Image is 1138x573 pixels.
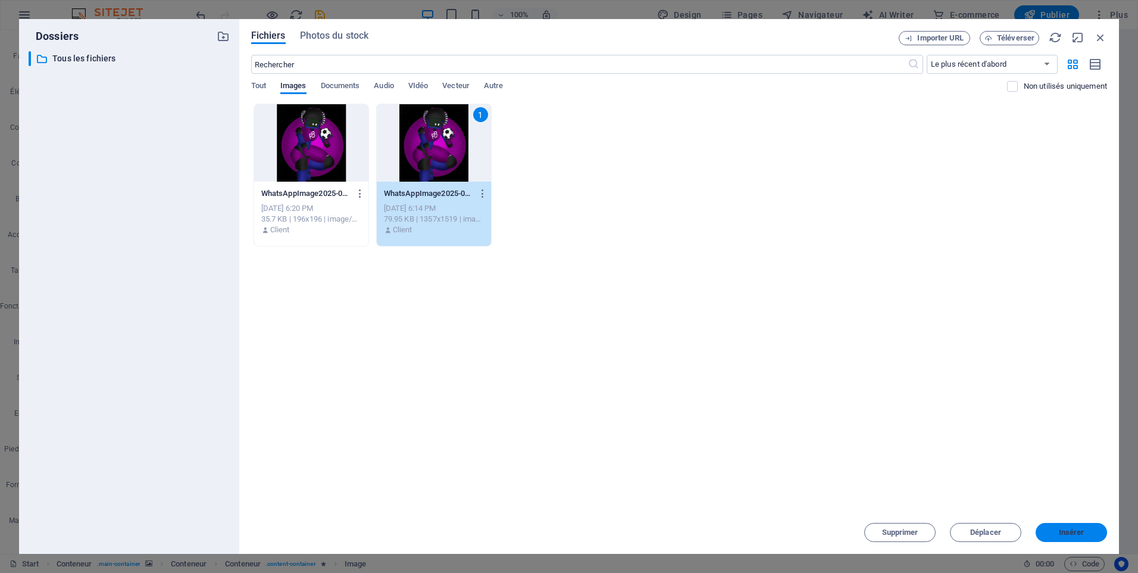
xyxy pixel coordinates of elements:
[1024,81,1107,92] p: Affiche uniquement les fichiers non utilisés sur ce site web. Les fichiers ajoutés pendant cette ...
[899,31,970,45] button: Importer URL
[384,203,484,214] div: [DATE] 6:14 PM
[393,225,412,235] p: Client
[970,529,1001,536] span: Déplacer
[321,79,360,95] span: Documents
[882,529,918,536] span: Supprimer
[1049,31,1062,44] i: Actualiser
[384,214,484,225] div: 79.95 KB | 1357x1519 | image/jpeg
[261,214,361,225] div: 35.7 KB | 196x196 | image/png
[950,523,1021,542] button: Déplacer
[917,35,964,42] span: Importer URL
[1059,529,1084,536] span: Insérer
[980,31,1039,45] button: Téléverser
[300,29,369,43] span: Photos du stock
[52,52,208,66] p: Tous les fichiers
[217,30,230,43] i: Créer un nouveau dossier
[261,203,361,214] div: [DATE] 6:20 PM
[384,188,473,199] p: WhatsAppImage2025-09-0219.29.19_f406e03c-PAGCTXeGPw_DXug-tdoe8w.jpg
[484,79,503,95] span: Autre
[270,225,290,235] p: Client
[261,188,351,199] p: WhatsAppImage2025-09-0219.29.19_f406e03c-PAGCTXeGPw_DXug-tdoe8w-E3oveqoae2BcJxw_iCdK-A.png
[374,79,393,95] span: Audio
[251,79,266,95] span: Tout
[29,51,31,66] div: ​
[280,79,307,95] span: Images
[1036,523,1107,542] button: Insérer
[442,79,470,95] span: Vecteur
[997,35,1034,42] span: Téléverser
[29,29,79,44] p: Dossiers
[1071,31,1084,44] i: Réduire
[1094,31,1107,44] i: Fermer
[864,523,936,542] button: Supprimer
[251,55,908,74] input: Rechercher
[473,107,488,122] div: 1
[408,79,428,95] span: VIdéo
[251,29,286,43] span: Fichiers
